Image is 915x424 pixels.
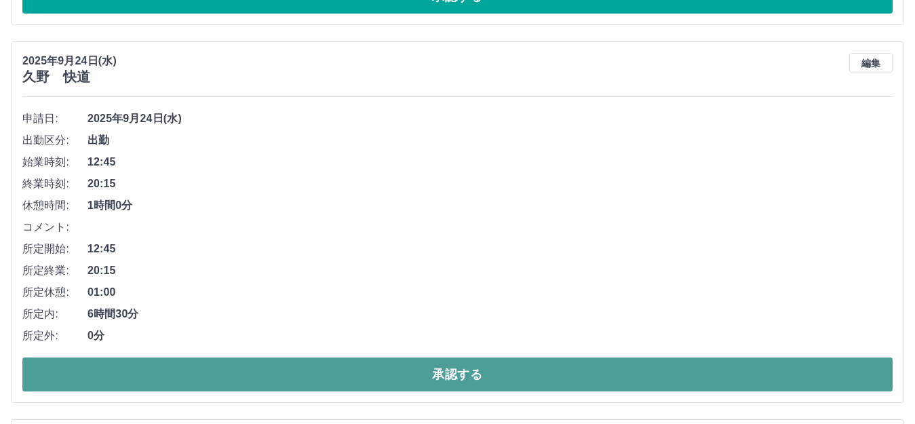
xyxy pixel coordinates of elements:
span: 所定外: [22,328,87,344]
button: 編集 [849,53,893,73]
span: 出勤 [87,132,893,149]
span: 12:45 [87,241,893,257]
p: 2025年9月24日(水) [22,53,117,69]
span: 01:00 [87,284,893,301]
span: 20:15 [87,176,893,192]
span: 2025年9月24日(水) [87,111,893,127]
span: 出勤区分: [22,132,87,149]
h3: 久野 快道 [22,69,117,85]
span: 所定休憩: [22,284,87,301]
span: 20:15 [87,263,893,279]
span: 所定終業: [22,263,87,279]
span: 1時間0分 [87,197,893,214]
span: 申請日: [22,111,87,127]
span: 休憩時間: [22,197,87,214]
button: 承認する [22,358,893,391]
span: 終業時刻: [22,176,87,192]
span: 6時間30分 [87,306,893,322]
span: 12:45 [87,154,893,170]
span: コメント: [22,219,87,235]
span: 0分 [87,328,893,344]
span: 所定開始: [22,241,87,257]
span: 所定内: [22,306,87,322]
span: 始業時刻: [22,154,87,170]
